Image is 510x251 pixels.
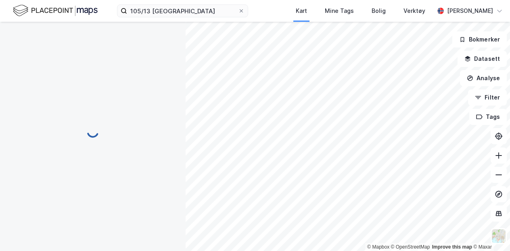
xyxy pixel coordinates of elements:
[458,51,507,67] button: Datasett
[468,89,507,106] button: Filter
[13,4,98,18] img: logo.f888ab2527a4732fd821a326f86c7f29.svg
[391,244,430,250] a: OpenStreetMap
[447,6,493,16] div: [PERSON_NAME]
[452,31,507,48] button: Bokmerker
[372,6,386,16] div: Bolig
[432,244,472,250] a: Improve this map
[470,212,510,251] iframe: Chat Widget
[460,70,507,86] button: Analyse
[469,109,507,125] button: Tags
[325,6,354,16] div: Mine Tags
[470,212,510,251] div: Kontrollprogram for chat
[127,5,238,17] input: Søk på adresse, matrikkel, gårdeiere, leietakere eller personer
[367,244,389,250] a: Mapbox
[296,6,307,16] div: Kart
[86,125,99,138] img: spinner.a6d8c91a73a9ac5275cf975e30b51cfb.svg
[403,6,425,16] div: Verktøy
